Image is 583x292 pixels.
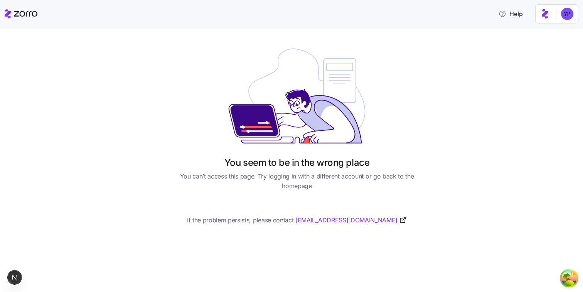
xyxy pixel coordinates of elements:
[295,215,407,225] a: [EMAIL_ADDRESS][DOMAIN_NAME]
[492,6,529,22] button: Help
[561,270,577,286] button: Open Tanstack query devtools
[561,8,573,20] img: c96db68502095cbe13deb370068b0a9f
[499,9,523,18] span: Help
[187,215,407,225] span: If the problem persists, please contact
[164,172,430,191] span: You can’t access this page. Try logging in with a different account or go back to the homepage
[224,157,369,169] h1: You seem to be in the wrong place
